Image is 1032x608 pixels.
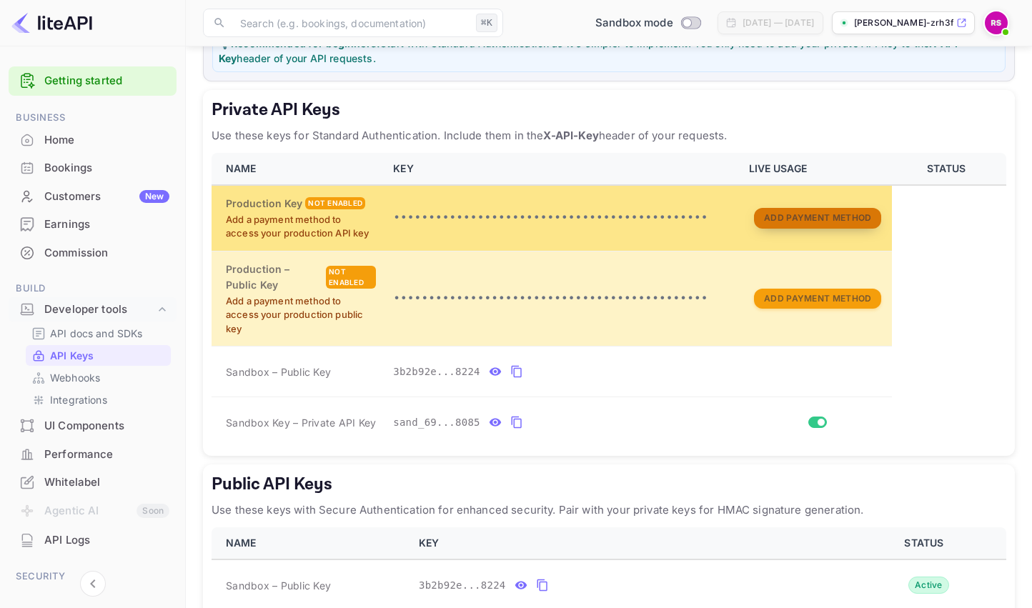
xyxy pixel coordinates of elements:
[226,364,331,379] span: Sandbox – Public Key
[232,9,470,37] input: Search (e.g. bookings, documentation)
[26,367,171,388] div: Webhooks
[44,160,169,176] div: Bookings
[892,153,1006,185] th: STATUS
[9,281,177,296] span: Build
[226,417,376,429] span: Sandbox Key – Private API Key
[9,154,177,182] div: Bookings
[31,326,165,341] a: API docs and SDKs
[393,209,731,226] p: •••••••••••••••••••••••••••••••••••••••••••••
[212,99,1006,121] h5: Private API Keys
[543,129,598,142] strong: X-API-Key
[754,289,881,309] button: Add Payment Method
[226,294,376,337] p: Add a payment method to access your production public key
[410,527,848,559] th: KEY
[9,239,177,266] a: Commission
[31,370,165,385] a: Webhooks
[80,571,106,597] button: Collapse navigation
[44,532,169,549] div: API Logs
[44,590,169,607] div: Team management
[226,213,376,241] p: Add a payment method to access your production API key
[44,245,169,261] div: Commission
[305,197,365,209] div: Not enabled
[226,578,331,593] span: Sandbox – Public Key
[9,126,177,153] a: Home
[226,261,323,293] h6: Production – Public Key
[31,348,165,363] a: API Keys
[326,266,376,289] div: Not enabled
[9,66,177,96] div: Getting started
[9,183,177,209] a: CustomersNew
[9,412,177,439] a: UI Components
[740,153,893,185] th: LIVE USAGE
[754,211,881,223] a: Add Payment Method
[9,183,177,211] div: CustomersNew
[595,15,673,31] span: Sandbox mode
[754,208,881,229] button: Add Payment Method
[50,326,143,341] p: API docs and SDKs
[9,211,177,239] div: Earnings
[212,153,1006,447] table: private api keys table
[50,392,107,407] p: Integrations
[212,127,1006,144] p: Use these keys for Standard Authentication. Include them in the header of your requests.
[212,502,1006,519] p: Use these keys with Secure Authentication for enhanced security. Pair with your private keys for ...
[26,323,171,344] div: API docs and SDKs
[50,348,94,363] p: API Keys
[9,527,177,554] div: API Logs
[9,441,177,469] div: Performance
[9,469,177,495] a: Whitelabel
[848,527,1006,559] th: STATUS
[44,132,169,149] div: Home
[393,290,731,307] p: •••••••••••••••••••••••••••••••••••••••••••••
[139,190,169,203] div: New
[212,153,384,185] th: NAME
[854,16,953,29] p: [PERSON_NAME]-zrh3f.nuitee...
[419,578,506,593] span: 3b2b92e...8224
[26,389,171,410] div: Integrations
[9,154,177,181] a: Bookings
[212,527,410,559] th: NAME
[44,216,169,233] div: Earnings
[26,345,171,366] div: API Keys
[44,447,169,463] div: Performance
[754,291,881,304] a: Add Payment Method
[219,37,963,64] strong: X-API-Key
[985,11,1008,34] img: Raul Sosa
[9,569,177,584] span: Security
[31,392,165,407] a: Integrations
[908,577,949,594] div: Active
[44,418,169,434] div: UI Components
[384,153,740,185] th: KEY
[44,474,169,491] div: Whitelabel
[9,412,177,440] div: UI Components
[9,297,177,322] div: Developer tools
[9,211,177,237] a: Earnings
[743,16,814,29] div: [DATE] — [DATE]
[50,370,100,385] p: Webhooks
[9,527,177,553] a: API Logs
[9,469,177,497] div: Whitelabel
[476,14,497,32] div: ⌘K
[9,239,177,267] div: Commission
[9,110,177,126] span: Business
[231,37,380,49] strong: Recommended for beginners:
[11,11,92,34] img: LiteAPI logo
[44,301,155,318] div: Developer tools
[9,441,177,467] a: Performance
[219,36,999,66] p: 💡 Start with Standard Authentication as it's simpler to implement. You only need to add your priv...
[44,73,169,89] a: Getting started
[44,189,169,205] div: Customers
[590,15,706,31] div: Switch to Production mode
[393,364,480,379] span: 3b2b92e...8224
[393,415,480,430] span: sand_69...8085
[212,473,1006,496] h5: Public API Keys
[226,196,302,211] h6: Production Key
[9,126,177,154] div: Home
